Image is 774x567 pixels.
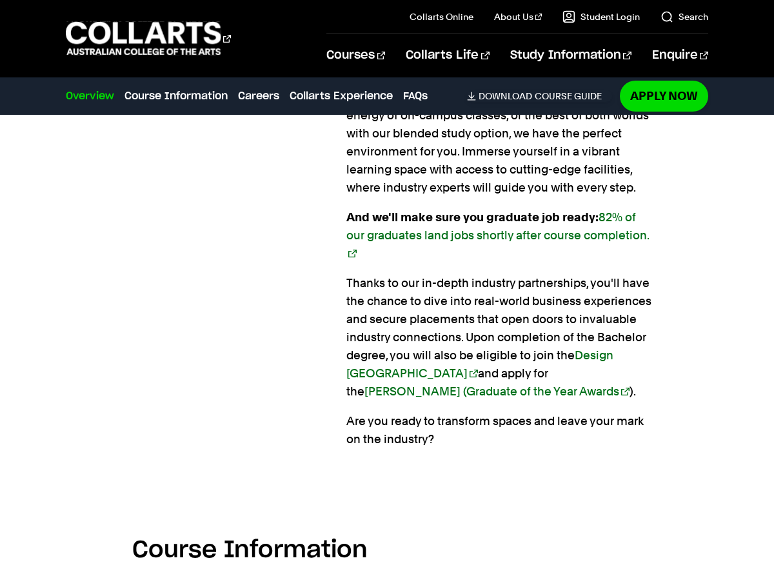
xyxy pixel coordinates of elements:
a: Course Information [124,88,228,104]
a: Collarts Experience [290,88,393,104]
a: Collarts Life [406,34,489,77]
a: Study Information [510,34,631,77]
a: Search [660,10,708,23]
a: FAQs [403,88,428,104]
a: Student Login [562,10,640,23]
a: About Us [494,10,542,23]
p: Are you ready to transform spaces and leave your mark on the industry? [346,412,654,448]
span: Download [479,90,532,102]
a: [PERSON_NAME] (Graduate of the Year Awards [364,384,630,398]
a: Collarts Online [410,10,473,23]
h2: Course Information [132,536,642,564]
p: Thanks to our in-depth industry partnerships, you'll have the chance to dive into real-world busi... [346,274,654,401]
a: Courses [326,34,385,77]
a: DownloadCourse Guide [467,90,612,102]
a: Apply Now [620,81,708,111]
a: Design [GEOGRAPHIC_DATA] [346,348,613,380]
strong: And we'll make sure you graduate job ready: [346,210,650,260]
a: Enquire [652,34,708,77]
a: Overview [66,88,114,104]
a: Careers [238,88,279,104]
div: Go to homepage [66,20,231,57]
p: Whether you prefer the the energy of on-campus classes, or the best of both worlds with our blend... [346,88,654,197]
a: 82% of our graduates land jobs shortly after course completion. [346,210,650,260]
